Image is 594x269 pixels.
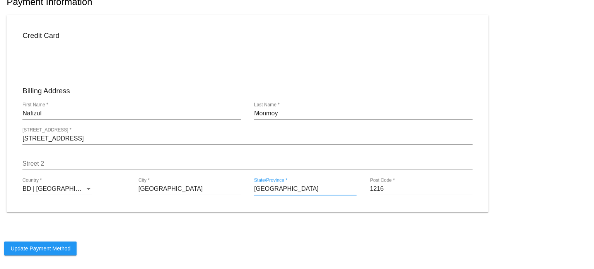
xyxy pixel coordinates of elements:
[22,31,472,40] h3: Credit Card
[22,87,472,95] h3: Billing Address
[22,135,472,142] input: Street 1 *
[254,185,357,192] input: State/Province *
[10,245,70,252] span: Update Payment Method
[22,160,472,167] input: Street 2
[254,110,473,117] input: Last Name *
[22,110,241,117] input: First Name *
[22,185,101,192] span: BD | [GEOGRAPHIC_DATA]
[138,185,241,192] input: City *
[370,185,473,192] input: Post Code *
[22,185,92,192] mat-select: Country *
[4,242,77,255] button: Update Payment Method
